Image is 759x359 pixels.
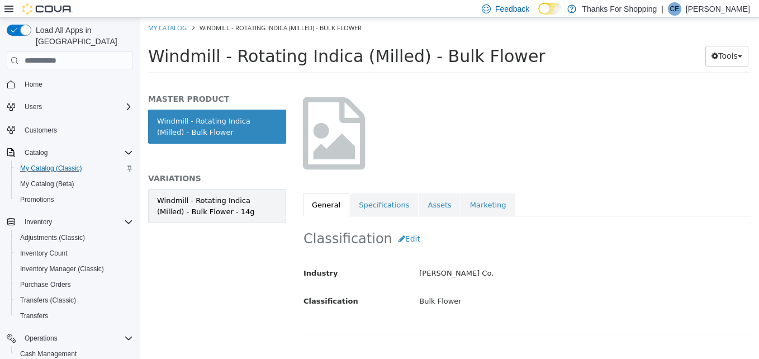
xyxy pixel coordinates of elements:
a: Purchase Orders [16,278,75,291]
span: Inventory Manager (Classic) [20,264,104,273]
button: Inventory Count [11,245,137,261]
span: Promotions [20,195,54,204]
a: Home [20,78,47,91]
span: Users [25,102,42,111]
button: Edit [298,337,333,358]
a: General [163,176,210,199]
a: My Catalog [8,6,47,14]
span: Windmill - Rotating Indica (Milled) - Bulk Flower [8,29,406,48]
div: Cliff Evans [668,2,681,16]
span: Windmill - Rotating Indica (Milled) - Bulk Flower [60,6,222,14]
a: Windmill - Rotating Indica (Milled) - Bulk Flower [8,92,146,126]
a: Specifications [210,176,278,199]
span: Inventory [25,218,52,226]
button: Purchase Orders [11,277,137,292]
a: Adjustments (Classic) [16,231,89,244]
h5: MASTER PRODUCT [8,76,146,86]
span: Catalog [20,146,133,159]
button: Home [2,76,137,92]
a: Inventory Manager (Classic) [16,262,108,276]
button: Promotions [11,192,137,207]
span: Cash Management [20,349,77,358]
a: Promotions [16,193,59,206]
span: Adjustments (Classic) [16,231,133,244]
span: My Catalog (Beta) [16,177,133,191]
a: Transfers [16,309,53,323]
input: Dark Mode [538,3,562,15]
h2: Classification [164,211,610,232]
div: [PERSON_NAME] Co. [271,246,619,266]
span: Transfers (Classic) [16,294,133,307]
a: Customers [20,124,61,137]
a: My Catalog (Beta) [16,177,79,191]
img: Cova [22,3,73,15]
h2: General Information [164,337,610,358]
span: Inventory Manager (Classic) [16,262,133,276]
button: Operations [20,332,62,345]
span: Operations [25,334,58,343]
span: Users [20,100,133,114]
span: Customers [25,126,57,135]
h5: VARIATIONS [8,155,146,166]
span: Home [20,77,133,91]
span: Transfers (Classic) [20,296,76,305]
span: Customers [20,122,133,136]
span: Transfers [16,309,133,323]
button: Catalog [20,146,52,159]
button: Catalog [2,145,137,160]
p: | [661,2,663,16]
span: Classification [164,279,219,287]
span: My Catalog (Beta) [20,179,74,188]
span: Inventory Count [16,247,133,260]
span: Catalog [25,148,48,157]
button: Users [2,99,137,115]
span: Load All Apps in [GEOGRAPHIC_DATA] [31,25,133,47]
span: Promotions [16,193,133,206]
span: Inventory Count [20,249,68,258]
span: Inventory [20,215,133,229]
div: Bulk Flower [271,274,619,294]
a: My Catalog (Classic) [16,162,87,175]
span: Adjustments (Classic) [20,233,85,242]
button: My Catalog (Classic) [11,160,137,176]
span: Transfers [20,311,48,320]
span: My Catalog (Classic) [16,162,133,175]
button: Edit [253,211,287,232]
span: CE [670,2,680,16]
button: Adjustments (Classic) [11,230,137,245]
button: Inventory Manager (Classic) [11,261,137,277]
span: Home [25,80,42,89]
span: My Catalog (Classic) [20,164,82,173]
a: Inventory Count [16,247,72,260]
button: Inventory [20,215,56,229]
a: Marketing [321,176,376,199]
span: Operations [20,332,133,345]
span: Industry [164,251,198,259]
button: Inventory [2,214,137,230]
button: Users [20,100,46,114]
span: Purchase Orders [16,278,133,291]
button: Transfers [11,308,137,324]
button: Tools [566,28,609,49]
button: Transfers (Classic) [11,292,137,308]
p: [PERSON_NAME] [686,2,750,16]
p: Thanks For Shopping [582,2,657,16]
button: Operations [2,330,137,346]
button: Customers [2,121,137,138]
span: Feedback [495,3,529,15]
div: Windmill - Rotating Indica (Milled) - Bulk Flower - 14g [17,177,137,199]
a: Assets [279,176,320,199]
button: My Catalog (Beta) [11,176,137,192]
a: Transfers (Classic) [16,294,80,307]
span: Purchase Orders [20,280,71,289]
